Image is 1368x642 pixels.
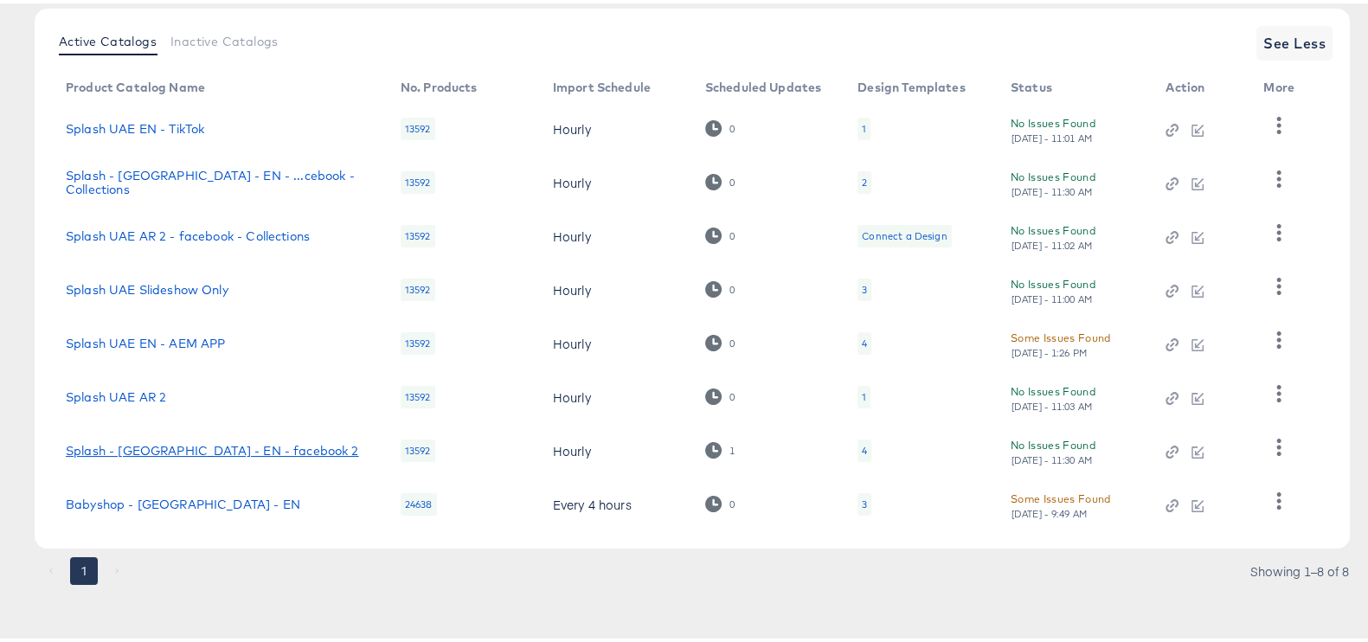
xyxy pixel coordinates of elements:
div: No. Products [401,77,478,91]
div: 13592 [401,114,435,137]
a: Splash UAE Slideshow Only [66,279,228,293]
button: See Less [1256,22,1333,57]
div: Import Schedule [553,77,651,91]
a: Babyshop - [GEOGRAPHIC_DATA] - EN [66,494,300,508]
button: Some Issues Found[DATE] - 1:26 PM [1011,325,1111,356]
button: Some Issues Found[DATE] - 9:49 AM [1011,486,1111,517]
div: 1 [857,382,870,405]
div: 1 [729,441,735,453]
a: Splash UAE AR 2 [66,387,166,401]
div: 0 [729,280,735,292]
div: 1 [705,439,735,455]
div: Showing 1–8 of 8 [1249,562,1350,574]
div: 0 [705,492,735,509]
div: 13592 [401,168,435,190]
nav: pagination navigation [35,554,133,581]
a: Splash UAE EN - TikTok [66,119,204,132]
div: 0 [705,385,735,401]
th: Status [997,71,1152,99]
div: 0 [705,170,735,187]
div: 0 [729,495,735,507]
td: Hourly [539,421,691,474]
div: 3 [857,275,871,298]
div: 13592 [401,329,435,351]
div: Some Issues Found [1011,325,1111,343]
td: Every 4 hours [539,474,691,528]
div: 1 [862,387,866,401]
div: Some Issues Found [1011,486,1111,504]
div: 24638 [401,490,437,512]
div: 0 [705,224,735,241]
div: 0 [705,117,735,133]
a: Splash UAE AR 2 - facebook - Collections [66,226,310,240]
div: 1 [862,119,866,132]
div: 4 [857,436,871,459]
div: 13592 [401,275,435,298]
div: Connect a Design [857,221,951,244]
button: page 1 [70,554,98,581]
td: Hourly [539,206,691,260]
div: Design Templates [857,77,965,91]
div: 4 [862,440,867,454]
div: 0 [729,334,735,346]
div: [DATE] - 1:26 PM [1011,343,1089,356]
div: 13592 [401,221,435,244]
div: 3 [862,494,867,508]
div: 0 [729,227,735,239]
td: Hourly [539,260,691,313]
div: 4 [857,329,871,351]
div: 0 [705,278,735,294]
div: 0 [729,388,735,400]
div: 3 [857,490,871,512]
td: Hourly [539,99,691,152]
td: Hourly [539,152,691,206]
div: 0 [729,173,735,185]
div: [DATE] - 9:49 AM [1011,504,1089,517]
span: Inactive Catalogs [170,31,279,45]
div: Scheduled Updates [705,77,822,91]
div: Product Catalog Name [66,77,205,91]
div: 13592 [401,382,435,405]
span: Active Catalogs [59,31,157,45]
div: 0 [729,119,735,132]
div: 1 [857,114,870,137]
div: 4 [862,333,867,347]
div: 2 [857,168,871,190]
a: Splash - [GEOGRAPHIC_DATA] - EN - facebook 2 [66,440,359,454]
a: Splash UAE EN - AEM APP [66,333,225,347]
a: Splash - [GEOGRAPHIC_DATA] - EN - ...cebook - Collections [66,165,366,193]
th: Action [1152,71,1249,99]
div: 0 [705,331,735,348]
div: 2 [862,172,867,186]
span: See Less [1263,28,1326,52]
td: Hourly [539,313,691,367]
div: 13592 [401,436,435,459]
div: 3 [862,279,867,293]
th: More [1249,71,1315,99]
div: Connect a Design [862,226,947,240]
td: Hourly [539,367,691,421]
